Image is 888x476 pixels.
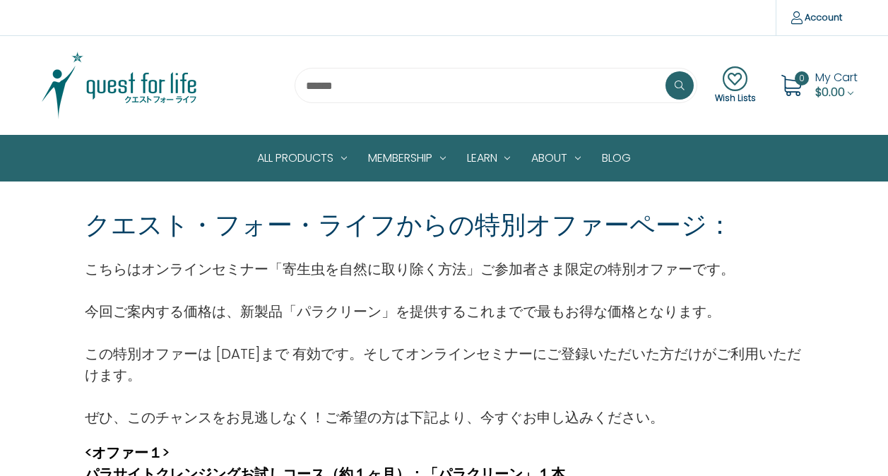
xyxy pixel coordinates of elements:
[521,136,591,181] a: About
[85,343,803,386] p: この特別オファーは [DATE]まで 有効です。そしてオンラインセミナーにご登録いただいた方だけがご利用いただけます。
[85,301,803,322] p: 今回ご案内する価格は、新製品「パラクリーン」を提供するこれまでで最もお得な価格となります。
[815,69,858,85] span: My Cart
[591,136,641,181] a: Blog
[715,66,756,105] a: Wish Lists
[85,407,803,428] p: ぜひ、このチャンスをお見逃しなく！ご希望の方は下記より、今すぐお申し込みください。
[815,84,845,100] span: $0.00
[815,69,858,100] a: Cart with 0 items
[85,443,170,463] strong: <オファー１>
[357,136,456,181] a: Membership
[795,71,809,85] span: 0
[456,136,521,181] a: Learn
[31,50,208,121] img: Quest Group
[85,206,733,244] p: クエスト・フォー・ライフからの特別オファーページ：
[85,258,803,280] p: こちらはオンラインセミナー「寄生虫を自然に取り除く方法」ご参加者さま限定の特別オファーです。
[247,136,357,181] a: All Products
